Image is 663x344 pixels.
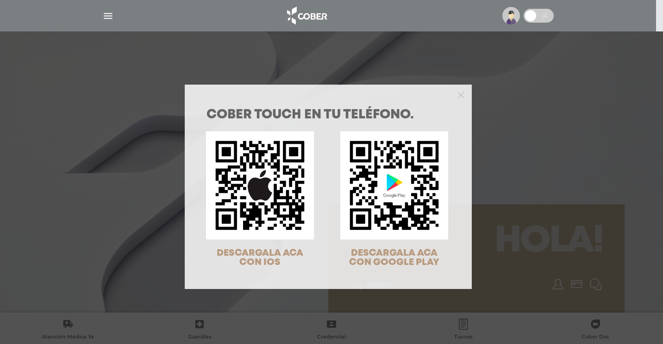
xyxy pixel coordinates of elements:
img: qr-code [206,131,314,239]
img: qr-code [340,131,448,239]
span: DESCARGALA ACA CON GOOGLE PLAY [349,249,439,267]
span: DESCARGALA ACA CON IOS [217,249,303,267]
button: Close [457,90,464,98]
h1: COBER TOUCH en tu teléfono. [206,109,450,122]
